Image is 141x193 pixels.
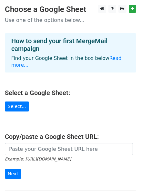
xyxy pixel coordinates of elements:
[5,169,21,179] input: Next
[5,133,136,140] h4: Copy/paste a Google Sheet URL:
[5,101,29,111] a: Select...
[11,55,130,69] p: Find your Google Sheet in the box below
[11,55,122,68] a: Read more...
[5,89,136,97] h4: Select a Google Sheet:
[5,5,136,14] h3: Choose a Google Sheet
[5,157,71,161] small: Example: [URL][DOMAIN_NAME]
[11,37,130,53] h4: How to send your first MergeMail campaign
[5,143,133,155] input: Paste your Google Sheet URL here
[5,17,136,24] p: Use one of the options below...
